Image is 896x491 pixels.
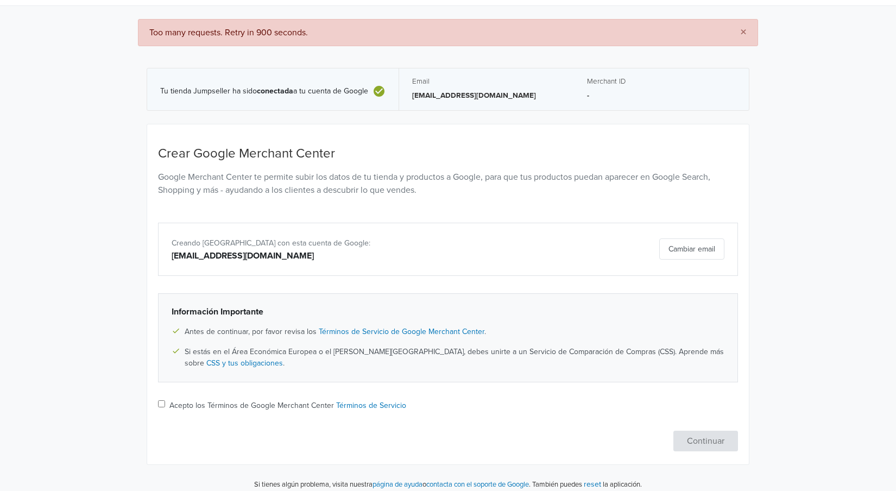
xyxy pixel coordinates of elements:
[169,400,406,411] label: Acepto los Términos de Google Merchant Center
[185,346,724,369] span: Si estás en el Área Económica Europea o el [PERSON_NAME][GEOGRAPHIC_DATA], debes unirte a un Serv...
[531,478,642,490] p: También puedes la aplicación.
[149,27,308,38] span: Too many requests. Retry in 900 seconds.
[587,90,736,101] p: -
[584,478,601,490] button: reset
[172,238,370,248] span: Creando [GEOGRAPHIC_DATA] con esta cuenta de Google:
[373,480,422,489] a: página de ayuda
[160,87,368,96] span: Tu tienda Jumpseller ha sido a tu cuenta de Google
[426,480,529,489] a: contacta con el soporte de Google
[254,480,531,490] p: Si tienes algún problema, visita nuestra o .
[172,249,535,262] div: [EMAIL_ADDRESS][DOMAIN_NAME]
[257,86,293,96] b: conectada
[740,24,747,40] span: ×
[172,307,724,317] h6: Información Importante
[185,326,486,337] span: Antes de continuar, por favor revisa los .
[587,77,736,86] h5: Merchant ID
[412,77,561,86] h5: Email
[319,327,484,336] a: Términos de Servicio de Google Merchant Center
[412,90,561,101] p: [EMAIL_ADDRESS][DOMAIN_NAME]
[336,401,406,410] a: Términos de Servicio
[659,238,724,260] button: Cambiar email
[729,20,758,46] button: Close
[206,358,283,368] a: CSS y tus obligaciones
[158,171,738,197] p: Google Merchant Center te permite subir los datos de tu tienda y productos a Google, para que tus...
[158,146,738,162] h4: Crear Google Merchant Center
